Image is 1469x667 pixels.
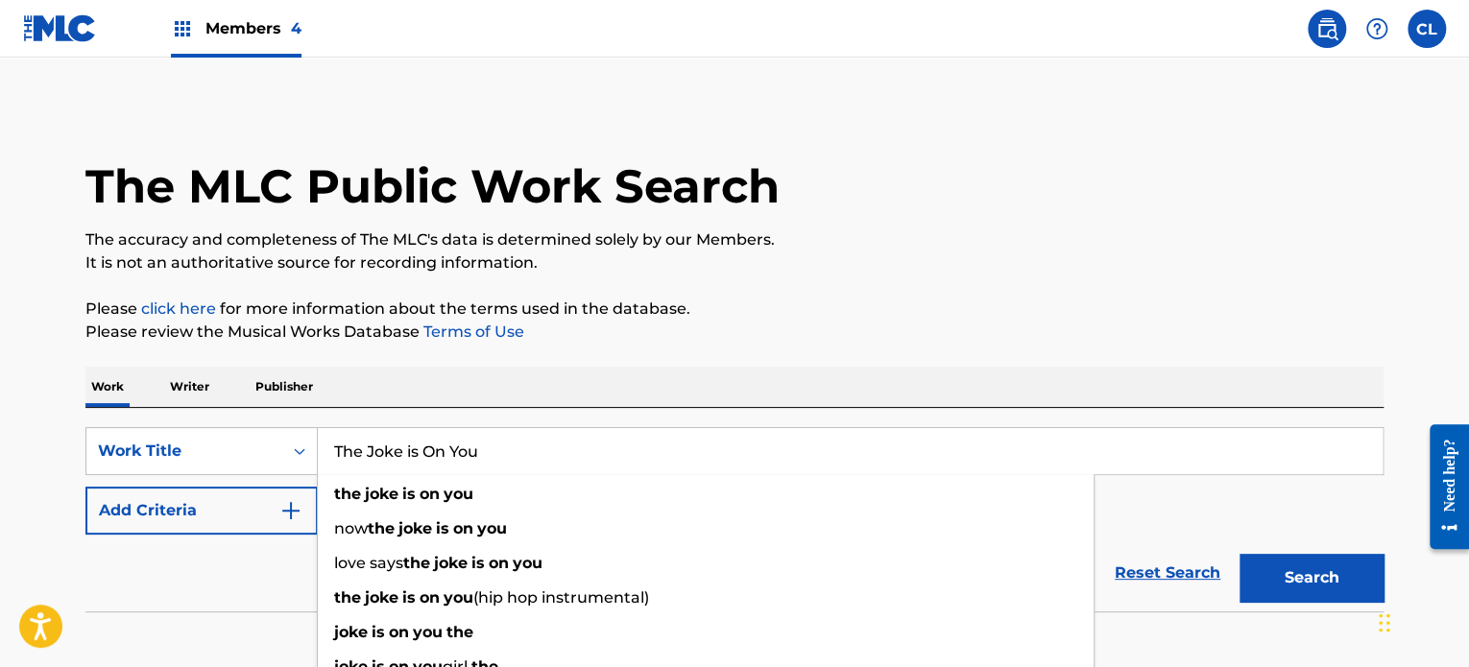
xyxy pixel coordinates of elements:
[85,367,130,407] p: Work
[1105,552,1230,594] a: Reset Search
[402,485,416,503] strong: is
[1308,10,1346,48] a: Public Search
[85,427,1384,611] form: Search Form
[85,321,1384,344] p: Please review the Musical Works Database
[372,623,385,641] strong: is
[164,367,215,407] p: Writer
[205,17,301,39] span: Members
[334,554,403,572] span: love says
[403,554,430,572] strong: the
[389,623,409,641] strong: on
[85,298,1384,321] p: Please for more information about the terms used in the database.
[477,519,507,537] strong: you
[402,588,416,607] strong: is
[365,485,398,503] strong: joke
[368,519,395,537] strong: the
[398,519,432,537] strong: joke
[444,485,473,503] strong: you
[1379,594,1390,652] div: Drag
[98,440,271,463] div: Work Title
[334,588,361,607] strong: the
[446,623,473,641] strong: the
[1358,10,1396,48] div: Help
[334,623,368,641] strong: joke
[413,623,443,641] strong: you
[473,588,649,607] span: (hip hop instrumental)
[420,588,440,607] strong: on
[85,251,1384,274] p: It is not an authoritative source for recording information.
[453,519,473,537] strong: on
[1365,17,1388,40] img: help
[489,554,509,572] strong: on
[1408,10,1446,48] div: User Menu
[436,519,449,537] strong: is
[250,367,319,407] p: Publisher
[1415,410,1469,564] iframe: Resource Center
[171,17,194,40] img: Top Rightsholders
[1315,17,1338,40] img: search
[471,554,485,572] strong: is
[279,499,302,522] img: 9d2ae6d4665cec9f34b9.svg
[85,228,1384,251] p: The accuracy and completeness of The MLC's data is determined solely by our Members.
[85,487,318,535] button: Add Criteria
[444,588,473,607] strong: you
[85,157,780,215] h1: The MLC Public Work Search
[365,588,398,607] strong: joke
[141,299,216,318] a: click here
[291,19,301,37] span: 4
[334,485,361,503] strong: the
[434,554,468,572] strong: joke
[1240,554,1384,602] button: Search
[420,485,440,503] strong: on
[513,554,542,572] strong: you
[1373,575,1469,667] iframe: Chat Widget
[334,519,368,537] span: now
[23,14,97,42] img: MLC Logo
[420,322,524,341] a: Terms of Use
